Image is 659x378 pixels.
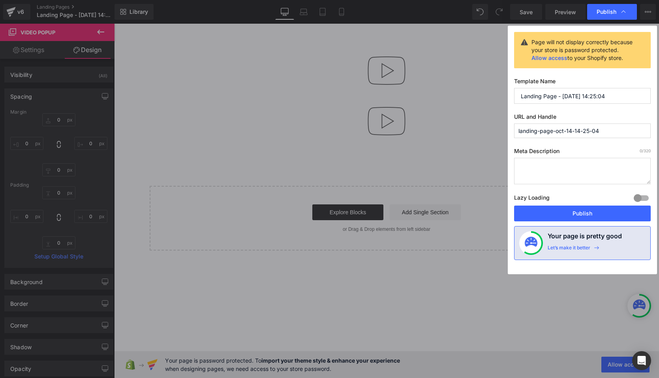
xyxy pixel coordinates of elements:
[48,203,497,208] p: or Drag & Drop elements from left sidebar
[514,206,651,221] button: Publish
[531,38,636,62] div: Page will not display correctly because your store is password protected. to your Shopify store.
[198,181,269,196] a: Explore Blocks
[247,22,298,72] img: Video
[531,54,567,61] a: Allow access
[514,148,651,158] label: Meta Description
[514,78,651,88] label: Template Name
[514,113,651,124] label: URL and Handle
[640,148,642,153] span: 0
[525,237,537,249] img: onboarding-status.svg
[632,351,651,370] div: Open Intercom Messenger
[247,72,298,123] img: Video
[514,193,550,206] label: Lazy Loading
[548,245,590,255] div: Let’s make it better
[640,148,651,153] span: /320
[548,231,622,245] h4: Your page is pretty good
[597,8,616,15] span: Publish
[276,181,347,196] a: Add Single Section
